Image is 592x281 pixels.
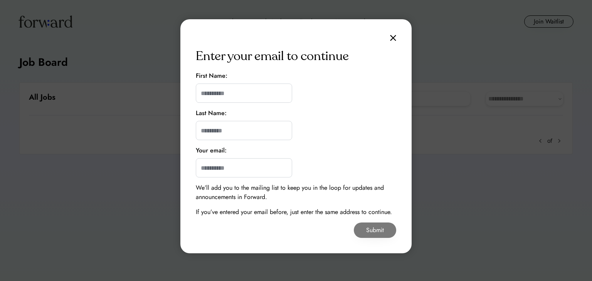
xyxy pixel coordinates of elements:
img: close.svg [390,35,396,41]
div: First Name: [196,71,227,80]
div: We’ll add you to the mailing list to keep you in the loop for updates and announcements in Forward. [196,183,396,202]
div: If you’ve entered your email before, just enter the same address to continue. [196,207,392,217]
div: Your email: [196,146,227,155]
div: Last Name: [196,109,227,118]
div: Enter your email to continue [196,47,349,65]
button: Submit [354,222,396,238]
